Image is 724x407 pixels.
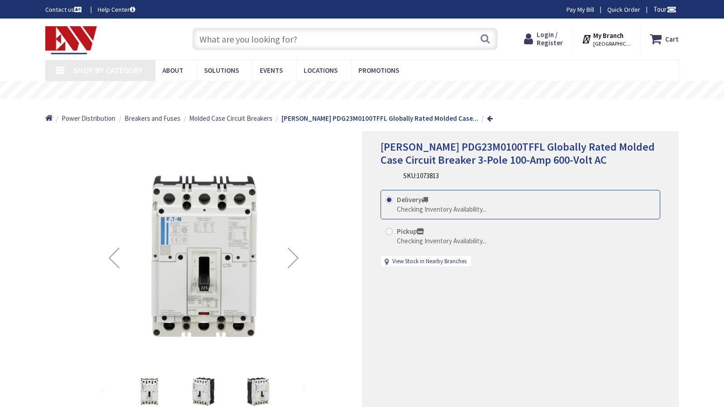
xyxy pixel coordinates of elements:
span: Shop By Category [73,65,143,76]
a: Pay My Bill [567,5,594,14]
div: Checking Inventory Availability... [397,236,486,246]
a: Contact us [45,5,83,14]
a: Molded Case Circuit Breakers [189,114,272,123]
span: Solutions [204,66,239,75]
img: Electrical Wholesalers, Inc. [45,26,97,54]
div: SKU: [403,171,439,180]
a: Breakers and Fuses [124,114,181,123]
span: Locations [304,66,338,75]
img: Eaton PDG23M0100TFFL Globally Rated Molded Case Circuit Breaker 3-Pole 100-Amp 600-Volt AC [96,150,311,365]
span: 1073813 [417,171,439,180]
span: [GEOGRAPHIC_DATA], [GEOGRAPHIC_DATA] [593,40,632,47]
strong: Pickup [397,227,424,236]
strong: [PERSON_NAME] PDG23M0100TFFL Globally Rated Molded Case... [281,114,478,123]
a: Quick Order [607,5,640,14]
a: Login / Register [524,31,563,47]
span: Login / Register [537,30,563,47]
span: Events [260,66,283,75]
span: About [162,66,183,75]
input: What are you looking for? [192,28,498,50]
div: Checking Inventory Availability... [397,204,486,214]
div: Previous [96,150,132,365]
a: Power Distribution [62,114,115,123]
strong: Cart [665,31,679,47]
strong: My Branch [593,31,624,40]
span: Tour [653,5,676,14]
strong: Delivery [397,195,428,204]
span: [PERSON_NAME] PDG23M0100TFFL Globally Rated Molded Case Circuit Breaker 3-Pole 100-Amp 600-Volt AC [381,140,655,167]
a: Cart [650,31,679,47]
a: Help Center [98,5,135,14]
div: Next [275,150,311,365]
div: My Branch [GEOGRAPHIC_DATA], [GEOGRAPHIC_DATA] [581,31,632,47]
span: Promotions [358,66,399,75]
a: View Stock in Nearby Branches [392,257,467,266]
